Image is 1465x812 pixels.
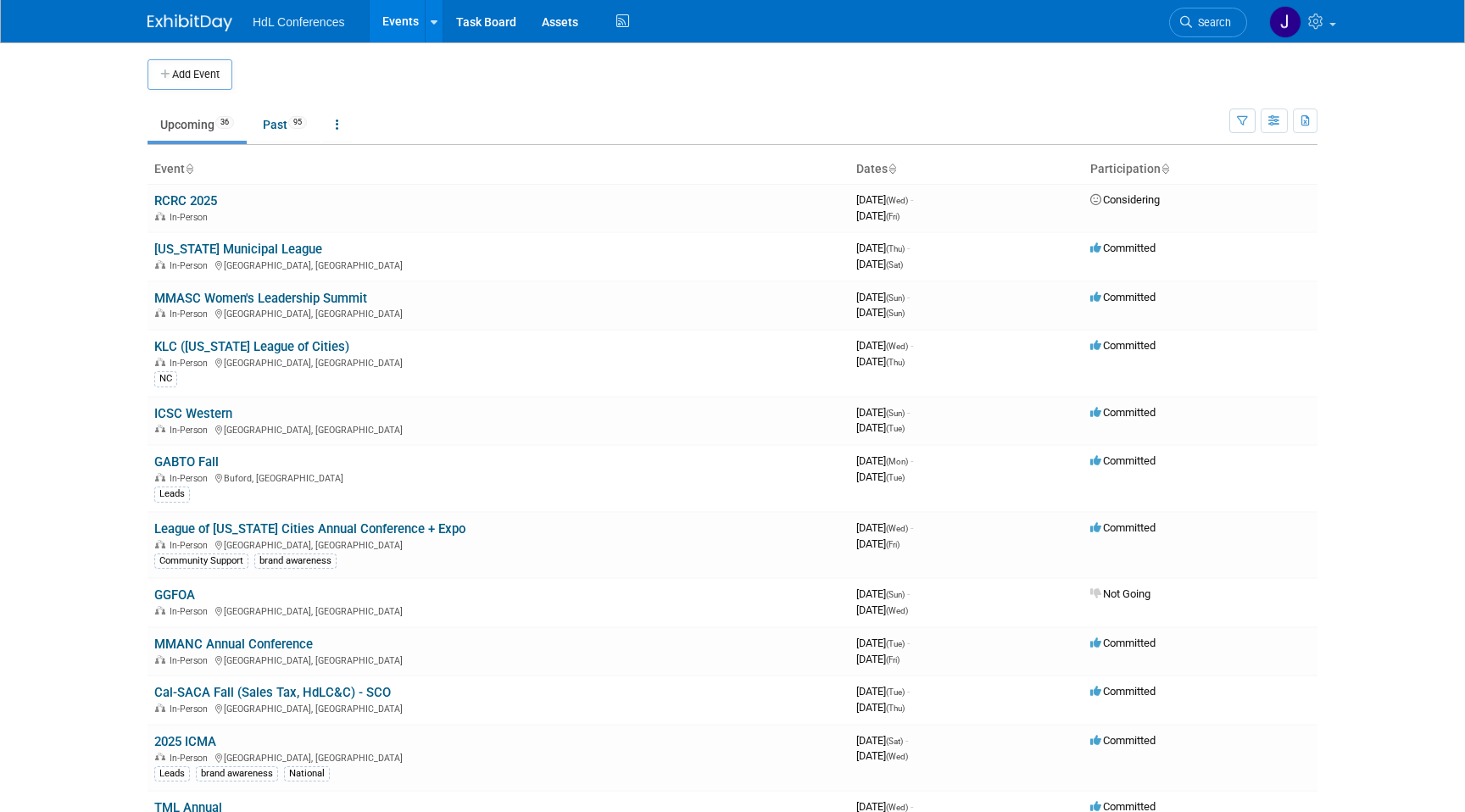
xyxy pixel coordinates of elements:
a: MMANC Annual Conference [154,637,313,652]
span: [DATE] [856,242,910,254]
span: Committed [1090,521,1156,534]
img: In-Person Event [155,540,165,548]
span: Committed [1090,406,1156,419]
span: [DATE] [856,734,908,747]
img: In-Person Event [155,753,165,761]
div: [GEOGRAPHIC_DATA], [GEOGRAPHIC_DATA] [154,537,843,551]
div: [GEOGRAPHIC_DATA], [GEOGRAPHIC_DATA] [154,306,843,320]
a: 2025 ICMA [154,734,216,749]
img: Johnny Nguyen [1269,6,1301,38]
span: In-Person [170,212,213,223]
div: [GEOGRAPHIC_DATA], [GEOGRAPHIC_DATA] [154,258,843,271]
span: (Sun) [886,409,905,418]
a: [US_STATE] Municipal League [154,242,322,257]
span: Committed [1090,339,1156,352]
div: Leads [154,766,190,781]
span: (Tue) [886,473,905,482]
span: Committed [1090,685,1156,698]
img: In-Person Event [155,606,165,615]
a: Upcoming36 [148,108,247,141]
a: ICSC Western [154,406,232,421]
span: Search [1192,16,1231,29]
img: In-Person Event [155,358,165,366]
img: In-Person Event [155,309,165,317]
span: [DATE] [856,209,900,222]
span: (Mon) [886,457,908,466]
div: [GEOGRAPHIC_DATA], [GEOGRAPHIC_DATA] [154,653,843,666]
span: (Tue) [886,424,905,433]
span: [DATE] [856,537,900,550]
span: Committed [1090,637,1156,649]
span: - [911,339,913,352]
div: [GEOGRAPHIC_DATA], [GEOGRAPHIC_DATA] [154,355,843,369]
span: - [907,242,910,254]
span: (Sun) [886,293,905,303]
span: Not Going [1090,587,1150,600]
a: Search [1169,8,1247,37]
th: Event [148,155,849,184]
span: [DATE] [856,406,910,419]
span: In-Person [170,309,213,320]
span: [DATE] [856,603,908,616]
a: Sort by Start Date [888,162,896,175]
a: Cal-SACA Fall (Sales Tax, HdLC&C) - SCO [154,685,391,700]
img: In-Person Event [155,704,165,712]
span: (Tue) [886,687,905,697]
span: In-Person [170,473,213,484]
span: [DATE] [856,470,905,483]
span: [DATE] [856,454,913,467]
span: (Wed) [886,342,908,351]
div: Community Support [154,553,248,569]
th: Participation [1083,155,1317,184]
img: In-Person Event [155,473,165,481]
span: (Wed) [886,196,908,205]
span: [DATE] [856,653,900,665]
span: - [905,734,908,747]
span: - [907,406,910,419]
span: [DATE] [856,685,910,698]
span: [DATE] [856,339,913,352]
span: (Sat) [886,737,903,746]
a: Sort by Participation Type [1161,162,1169,175]
span: Committed [1090,454,1156,467]
span: In-Person [170,704,213,715]
span: 36 [215,116,234,129]
div: [GEOGRAPHIC_DATA], [GEOGRAPHIC_DATA] [154,422,843,436]
a: RCRC 2025 [154,193,217,209]
span: (Thu) [886,358,905,367]
span: [DATE] [856,291,910,303]
a: GGFOA [154,587,195,603]
span: In-Person [170,606,213,617]
span: [DATE] [856,587,910,600]
span: [DATE] [856,521,913,534]
div: Buford, [GEOGRAPHIC_DATA] [154,470,843,484]
div: brand awareness [196,766,278,781]
a: Past95 [250,108,320,141]
span: HdL Conferences [253,15,344,29]
span: (Wed) [886,606,908,615]
span: (Thu) [886,244,905,253]
span: [DATE] [856,421,905,434]
span: - [911,521,913,534]
a: MMASC Women's Leadership Summit [154,291,367,306]
img: ExhibitDay [148,14,232,31]
div: National [284,766,330,781]
span: In-Person [170,753,213,764]
span: In-Person [170,425,213,436]
div: NC [154,371,177,387]
span: Committed [1090,291,1156,303]
span: In-Person [170,358,213,369]
a: KLC ([US_STATE] League of Cities) [154,339,349,354]
span: Considering [1090,193,1160,206]
span: [DATE] [856,637,910,649]
span: (Tue) [886,639,905,648]
span: [DATE] [856,193,913,206]
span: - [907,637,910,649]
span: [DATE] [856,355,905,368]
span: (Sun) [886,309,905,318]
a: League of [US_STATE] Cities Annual Conference + Expo [154,521,465,537]
div: [GEOGRAPHIC_DATA], [GEOGRAPHIC_DATA] [154,701,843,715]
button: Add Event [148,59,232,90]
span: (Fri) [886,540,900,549]
img: In-Person Event [155,425,165,433]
